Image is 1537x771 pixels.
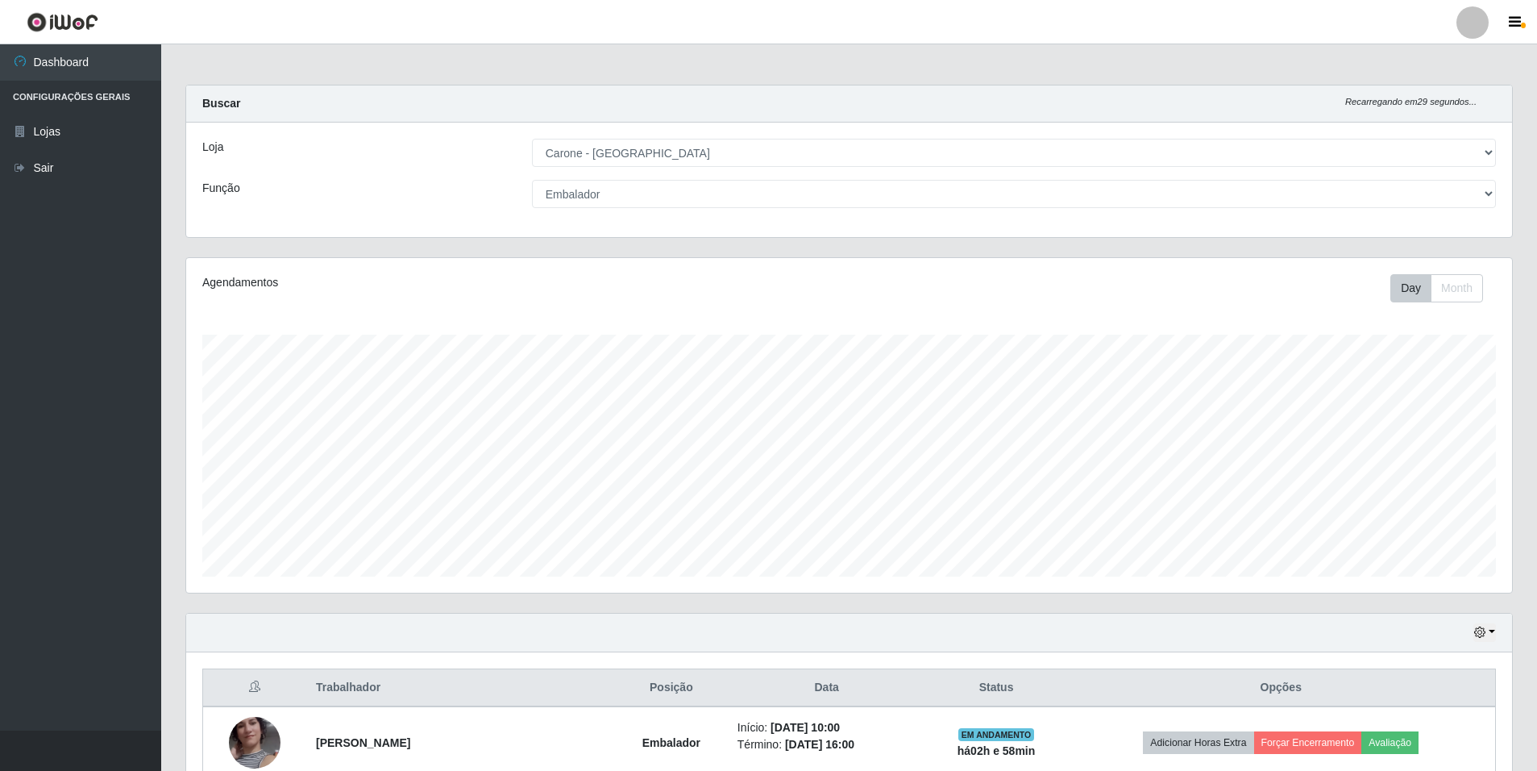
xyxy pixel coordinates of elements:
[737,719,916,736] li: Início:
[1431,274,1483,302] button: Month
[202,97,240,110] strong: Buscar
[771,721,840,734] time: [DATE] 10:00
[1345,97,1477,106] i: Recarregando em 29 segundos...
[27,12,98,32] img: CoreUI Logo
[316,736,410,749] strong: [PERSON_NAME]
[1361,731,1419,754] button: Avaliação
[1143,731,1253,754] button: Adicionar Horas Extra
[1067,669,1496,707] th: Opções
[1390,274,1483,302] div: First group
[202,180,240,197] label: Função
[737,736,916,753] li: Término:
[202,274,727,291] div: Agendamentos
[615,669,728,707] th: Posição
[306,669,615,707] th: Trabalhador
[1390,274,1431,302] button: Day
[1254,731,1362,754] button: Forçar Encerramento
[926,669,1067,707] th: Status
[1390,274,1496,302] div: Toolbar with button groups
[202,139,223,156] label: Loja
[785,738,854,751] time: [DATE] 16:00
[958,744,1036,757] strong: há 02 h e 58 min
[642,736,700,749] strong: Embalador
[958,728,1035,741] span: EM ANDAMENTO
[728,669,926,707] th: Data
